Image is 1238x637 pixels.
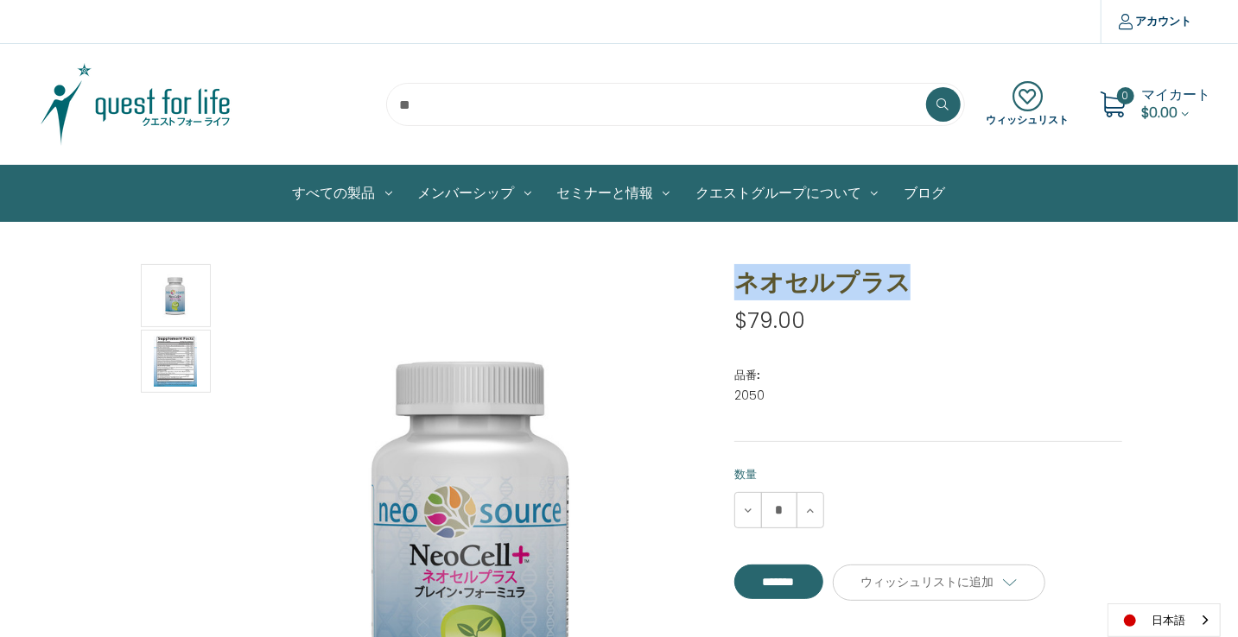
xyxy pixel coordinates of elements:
[544,166,683,221] a: セミナーと情報
[1117,87,1134,104] span: 0
[1108,603,1221,637] aside: Language selected: 日本語
[280,166,405,221] a: All Products
[861,574,994,590] span: ウィッシュリストに追加
[1142,85,1211,123] a: Cart with 0 items
[154,267,197,325] img: ネオセルプラス
[154,332,197,390] img: ネオセルプラス
[1142,103,1178,123] span: $0.00
[1108,604,1220,636] a: 日本語
[734,306,805,336] span: $79.00
[891,166,958,221] a: ブログ
[28,61,244,148] img: クエスト・グループ
[987,81,1070,128] a: ウィッシュリスト
[734,367,1118,384] dt: 品番:
[682,166,891,221] a: クエストグループについて
[734,466,1122,483] label: 数量
[734,264,1122,300] h1: ネオセルプラス
[1142,85,1211,104] span: マイカート
[1108,603,1221,637] div: Language
[405,166,544,221] a: メンバーシップ
[734,387,1122,405] dd: 2050
[833,564,1045,601] a: ウィッシュリストに追加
